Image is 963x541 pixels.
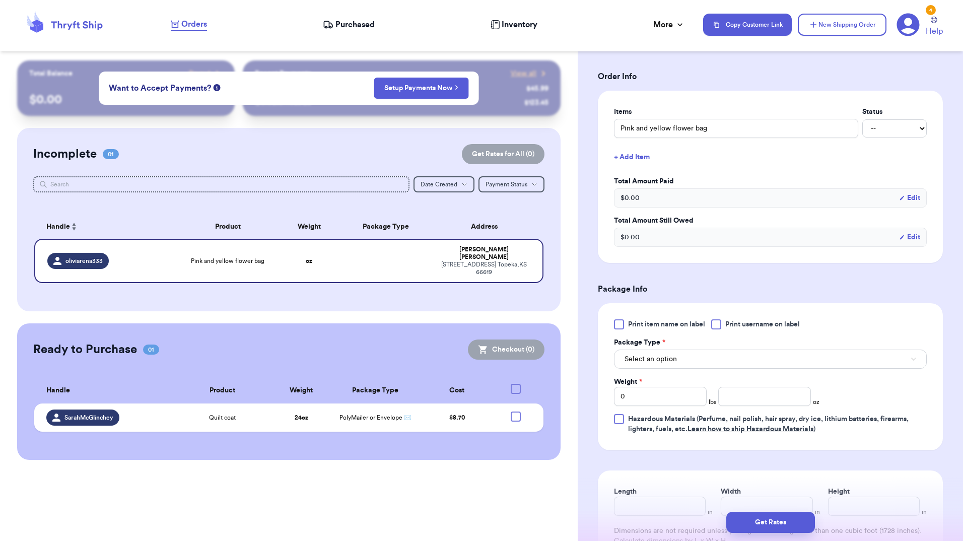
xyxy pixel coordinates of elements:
[926,25,943,37] span: Help
[725,319,800,329] span: Print username on label
[598,283,943,295] h3: Package Info
[610,146,931,168] button: + Add Item
[437,261,530,276] div: [STREET_ADDRESS] Topeka , KS 66619
[384,83,458,93] a: Setup Payments Now
[331,378,420,403] th: Package Type
[33,146,97,162] h2: Incomplete
[171,18,207,31] a: Orders
[421,181,457,187] span: Date Created
[143,345,159,355] span: 01
[614,337,665,348] label: Package Type
[339,415,411,421] span: PolyMailer or Envelope ✉️
[420,378,494,403] th: Cost
[295,415,308,421] strong: 24 oz
[103,149,119,159] span: 01
[209,414,236,422] span: Quilt coat
[526,84,548,94] div: $ 45.99
[431,215,543,239] th: Address
[926,5,936,15] div: 4
[614,350,927,369] button: Select an option
[614,487,637,497] label: Length
[828,487,850,497] label: Height
[340,215,432,239] th: Package Type
[189,69,211,79] span: Payout
[109,82,211,94] span: Want to Accept Payments?
[462,144,544,164] button: Get Rates for All (0)
[271,378,331,403] th: Weight
[511,69,548,79] a: View all
[189,69,223,79] a: Payout
[813,398,819,406] span: oz
[478,176,544,192] button: Payment Status
[703,14,792,36] button: Copy Customer Link
[437,246,530,261] div: [PERSON_NAME] [PERSON_NAME]
[628,319,705,329] span: Print item name on label
[191,257,264,265] span: Pink and yellow flower bag
[335,19,375,31] span: Purchased
[524,98,548,108] div: $ 123.45
[468,340,544,360] button: Checkout (0)
[491,19,537,31] a: Inventory
[709,398,716,406] span: lbs
[628,416,695,423] span: Hazardous Materials
[621,193,640,203] span: $ 0.00
[177,215,279,239] th: Product
[653,19,685,31] div: More
[798,14,886,36] button: New Shipping Order
[70,221,78,233] button: Sort ascending
[614,377,642,387] label: Weight
[29,92,222,108] p: $ 0.00
[449,415,465,421] span: $ 8.70
[29,69,73,79] p: Total Balance
[926,17,943,37] a: Help
[414,176,474,192] button: Date Created
[374,78,469,99] button: Setup Payments Now
[625,354,677,364] span: Select an option
[598,71,943,83] h3: Order Info
[33,342,137,358] h2: Ready to Purchase
[614,216,927,226] label: Total Amount Still Owed
[255,69,311,79] p: Recent Payments
[323,19,375,31] a: Purchased
[65,257,103,265] span: oliviarena333
[64,414,113,422] span: SarahMcGlinchey
[181,18,207,30] span: Orders
[687,426,813,433] a: Learn how to ship Hazardous Materials
[726,512,815,533] button: Get Rates
[621,232,640,242] span: $ 0.00
[614,176,927,186] label: Total Amount Paid
[897,13,920,36] a: 4
[306,258,312,264] strong: oz
[502,19,537,31] span: Inventory
[862,107,927,117] label: Status
[899,193,920,203] button: Edit
[46,385,70,396] span: Handle
[628,416,909,433] span: (Perfume, nail polish, hair spray, dry ice, lithium batteries, firearms, lighters, fuels, etc. )
[511,69,536,79] span: View all
[721,487,741,497] label: Width
[46,222,70,232] span: Handle
[899,232,920,242] button: Edit
[486,181,527,187] span: Payment Status
[614,107,858,117] label: Items
[33,176,409,192] input: Search
[173,378,271,403] th: Product
[279,215,339,239] th: Weight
